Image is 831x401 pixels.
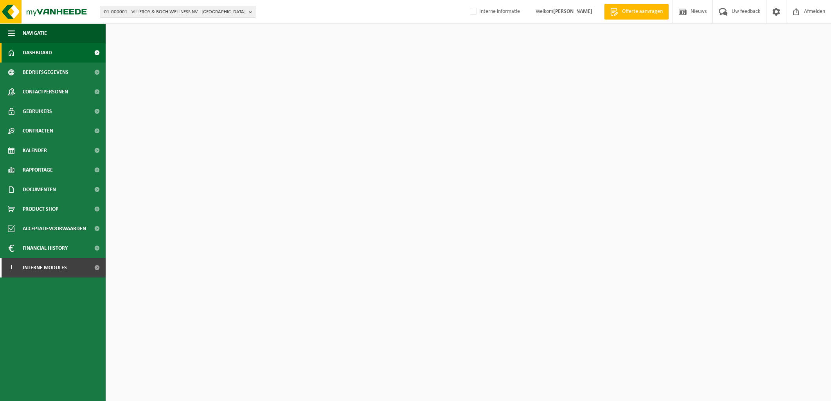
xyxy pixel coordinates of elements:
span: Dashboard [23,43,52,63]
span: 01-000001 - VILLEROY & BOCH WELLNESS NV - [GEOGRAPHIC_DATA] [104,6,246,18]
span: Bedrijfsgegevens [23,63,68,82]
label: Interne informatie [468,6,520,18]
span: Contactpersonen [23,82,68,102]
span: Product Shop [23,199,58,219]
span: I [8,258,15,277]
span: Kalender [23,141,47,160]
span: Financial History [23,238,68,258]
span: Documenten [23,180,56,199]
strong: [PERSON_NAME] [553,9,592,14]
span: Acceptatievoorwaarden [23,219,86,238]
a: Offerte aanvragen [604,4,669,20]
span: Rapportage [23,160,53,180]
span: Offerte aanvragen [620,8,665,16]
span: Contracten [23,121,53,141]
span: Interne modules [23,258,67,277]
span: Navigatie [23,23,47,43]
span: Gebruikers [23,102,52,121]
button: 01-000001 - VILLEROY & BOCH WELLNESS NV - [GEOGRAPHIC_DATA] [100,6,256,18]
